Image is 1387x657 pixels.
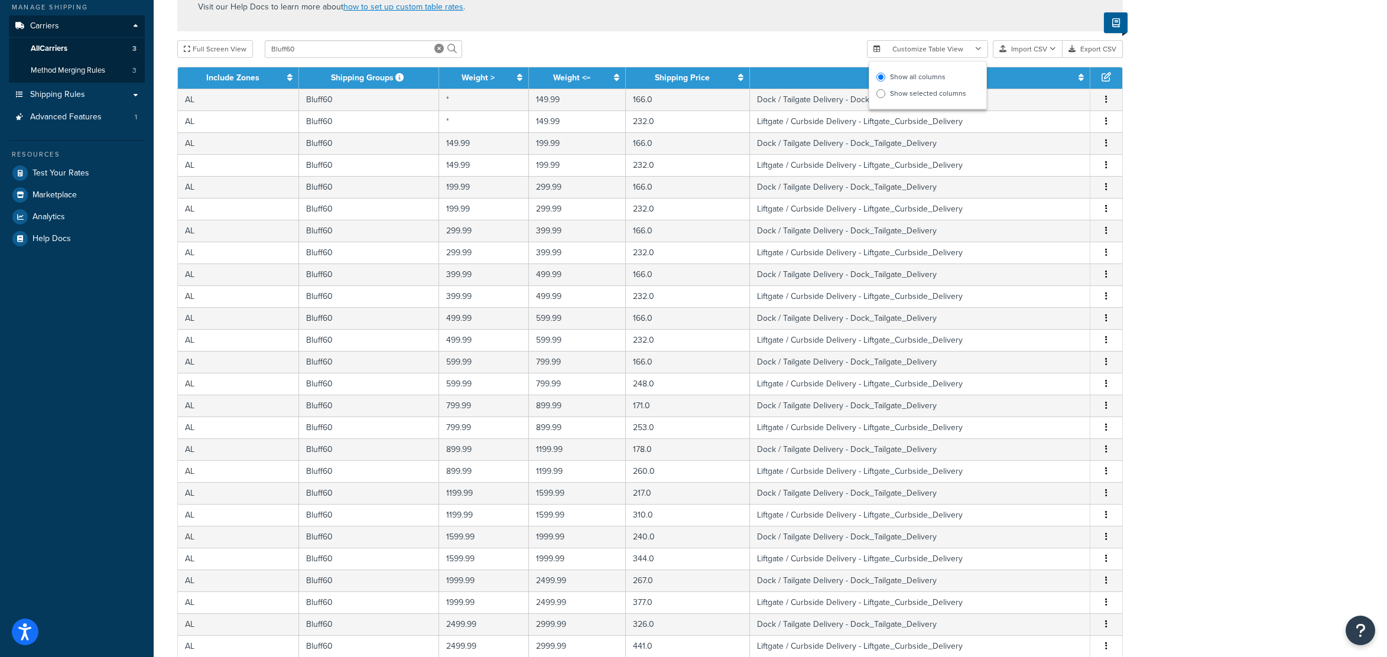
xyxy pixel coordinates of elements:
[9,15,145,37] a: Carriers
[178,132,299,154] td: AL
[529,482,626,504] td: 1599.99
[439,264,530,285] td: 399.99
[529,351,626,373] td: 799.99
[178,351,299,373] td: AL
[9,228,145,249] a: Help Docs
[529,307,626,329] td: 599.99
[626,220,750,242] td: 166.0
[626,417,750,438] td: 253.0
[626,242,750,264] td: 232.0
[178,329,299,351] td: AL
[178,198,299,220] td: AL
[529,438,626,460] td: 1199.99
[750,548,1090,570] td: Liftgate / Curbside Delivery - Liftgate_Curbside_Delivery
[299,395,438,417] td: Bluff60
[9,60,145,82] a: Method Merging Rules3
[178,460,299,482] td: AL
[876,73,885,82] input: Show all columns
[529,570,626,591] td: 2499.99
[750,460,1090,482] td: Liftgate / Curbside Delivery - Liftgate_Curbside_Delivery
[9,106,145,128] li: Advanced Features
[439,591,530,613] td: 1999.99
[750,176,1090,198] td: Dock / Tailgate Delivery - Dock_Tailgate_Delivery
[178,635,299,657] td: AL
[178,307,299,329] td: AL
[178,154,299,176] td: AL
[750,89,1090,110] td: Dock / Tailgate Delivery - Dock_Tailgate_Delivery
[529,613,626,635] td: 2999.99
[553,71,590,84] a: Weight <=
[178,373,299,395] td: AL
[9,84,145,106] li: Shipping Rules
[626,351,750,373] td: 166.0
[178,504,299,526] td: AL
[9,206,145,227] a: Analytics
[439,482,530,504] td: 1199.99
[750,438,1090,460] td: Dock / Tailgate Delivery - Dock_Tailgate_Delivery
[178,570,299,591] td: AL
[750,351,1090,373] td: Dock / Tailgate Delivery - Dock_Tailgate_Delivery
[439,198,530,220] td: 199.99
[750,198,1090,220] td: Liftgate / Curbside Delivery - Liftgate_Curbside_Delivery
[132,66,137,76] span: 3
[178,526,299,548] td: AL
[626,176,750,198] td: 166.0
[299,242,438,264] td: Bluff60
[529,198,626,220] td: 299.99
[750,635,1090,657] td: Liftgate / Curbside Delivery - Liftgate_Curbside_Delivery
[750,526,1090,548] td: Dock / Tailgate Delivery - Dock_Tailgate_Delivery
[299,198,438,220] td: Bluff60
[9,184,145,206] li: Marketplace
[750,220,1090,242] td: Dock / Tailgate Delivery - Dock_Tailgate_Delivery
[439,220,530,242] td: 299.99
[299,526,438,548] td: Bluff60
[626,198,750,220] td: 232.0
[9,162,145,184] li: Test Your Rates
[439,504,530,526] td: 1199.99
[9,60,145,82] li: Method Merging Rules
[750,504,1090,526] td: Liftgate / Curbside Delivery - Liftgate_Curbside_Delivery
[529,373,626,395] td: 799.99
[178,220,299,242] td: AL
[750,482,1090,504] td: Dock / Tailgate Delivery - Dock_Tailgate_Delivery
[178,264,299,285] td: AL
[439,395,530,417] td: 799.99
[529,242,626,264] td: 399.99
[867,40,988,58] button: Customize Table View
[198,1,465,14] p: Visit our Help Docs to learn more about .
[33,212,65,222] span: Analytics
[299,285,438,307] td: Bluff60
[626,329,750,351] td: 232.0
[299,89,438,110] td: Bluff60
[299,548,438,570] td: Bluff60
[439,242,530,264] td: 299.99
[529,395,626,417] td: 899.99
[750,285,1090,307] td: Liftgate / Curbside Delivery - Liftgate_Curbside_Delivery
[1346,616,1375,645] button: Open Resource Center
[299,373,438,395] td: Bluff60
[299,570,438,591] td: Bluff60
[529,526,626,548] td: 1999.99
[750,110,1090,132] td: Liftgate / Curbside Delivery - Liftgate_Curbside_Delivery
[529,220,626,242] td: 399.99
[750,570,1090,591] td: Dock / Tailgate Delivery - Dock_Tailgate_Delivery
[439,176,530,198] td: 199.99
[529,89,626,110] td: 149.99
[30,90,85,100] span: Shipping Rules
[750,264,1090,285] td: Dock / Tailgate Delivery - Dock_Tailgate_Delivery
[265,40,462,58] input: Search
[876,85,979,102] label: Show selected columns
[529,285,626,307] td: 499.99
[439,526,530,548] td: 1599.99
[626,570,750,591] td: 267.0
[655,71,710,84] a: Shipping Price
[178,417,299,438] td: AL
[439,635,530,657] td: 2499.99
[178,591,299,613] td: AL
[439,417,530,438] td: 799.99
[178,89,299,110] td: AL
[750,395,1090,417] td: Dock / Tailgate Delivery - Dock_Tailgate_Delivery
[299,460,438,482] td: Bluff60
[299,110,438,132] td: Bluff60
